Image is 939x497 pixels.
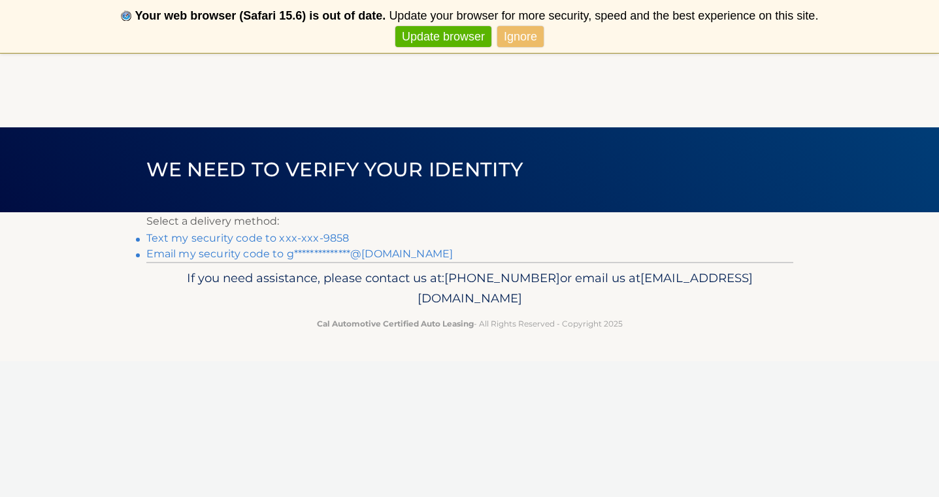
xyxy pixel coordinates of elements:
[444,270,560,285] span: [PHONE_NUMBER]
[146,157,523,182] span: We need to verify your identity
[497,26,544,48] a: Ignore
[317,319,474,329] strong: Cal Automotive Certified Auto Leasing
[155,268,785,310] p: If you need assistance, please contact us at: or email us at
[135,9,386,22] b: Your web browser (Safari 15.6) is out of date.
[389,9,818,22] span: Update your browser for more security, speed and the best experience on this site.
[395,26,491,48] a: Update browser
[146,212,793,231] p: Select a delivery method:
[146,232,350,244] a: Text my security code to xxx-xxx-9858
[155,317,785,330] p: - All Rights Reserved - Copyright 2025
